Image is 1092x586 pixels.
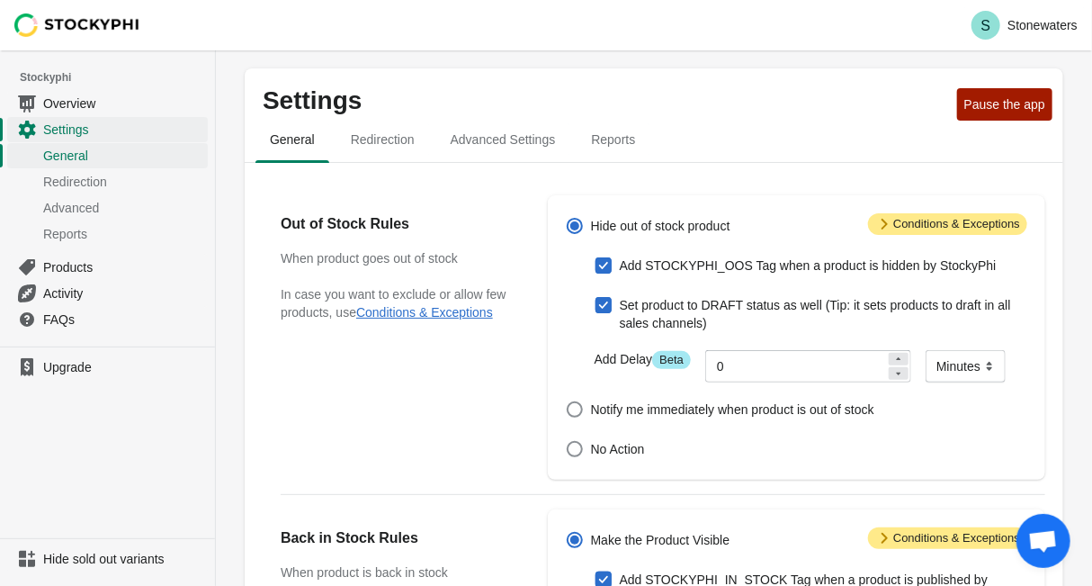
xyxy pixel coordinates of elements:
img: Stockyphi [14,14,140,37]
span: Conditions & Exceptions [868,527,1027,549]
button: redirection [333,116,433,163]
a: General [7,142,208,168]
button: Pause the app [957,88,1052,121]
span: Reports [577,123,649,156]
span: Advanced Settings [436,123,570,156]
a: FAQs [7,306,208,332]
span: Beta [652,351,691,369]
span: Set product to DRAFT status as well (Tip: it sets products to draft in all sales channels) [620,296,1027,332]
button: general [252,116,333,163]
h2: Back in Stock Rules [281,527,512,549]
a: Advanced [7,194,208,221]
a: Hide sold out variants [7,546,208,572]
span: Make the Product Visible [591,531,730,549]
span: General [43,147,204,165]
h3: When product is back in stock [281,563,512,581]
text: S [981,18,991,33]
span: FAQs [43,311,204,329]
a: Activity [7,280,208,306]
p: Stonewaters [1007,18,1078,32]
span: No Action [591,440,645,458]
span: Redirection [43,173,204,191]
span: Upgrade [43,358,204,376]
span: Notify me immediately when product is out of stock [591,401,874,419]
span: Products [43,258,204,276]
span: Pause the app [964,97,1045,112]
a: Redirection [7,168,208,194]
a: Products [7,254,208,280]
label: Add Delay [595,350,691,369]
span: Redirection [336,123,429,156]
span: Conditions & Exceptions [868,213,1027,235]
p: In case you want to exclude or allow few products, use [281,285,512,321]
span: Overview [43,95,204,113]
a: Reports [7,221,208,247]
h3: When product goes out of stock [281,249,512,267]
span: Advanced [43,199,204,217]
button: Advanced settings [433,116,574,163]
h2: Out of Stock Rules [281,213,512,235]
span: Avatar with initials S [971,11,1000,40]
span: Settings [43,121,204,139]
div: Open chat [1016,514,1070,568]
a: Settings [7,116,208,142]
p: Settings [263,86,950,115]
span: Activity [43,284,204,302]
span: Reports [43,225,204,243]
button: reports [573,116,653,163]
a: Overview [7,90,208,116]
span: Hide out of stock product [591,217,730,235]
a: Upgrade [7,355,208,380]
button: Avatar with initials SStonewaters [964,7,1085,43]
span: Stockyphi [20,68,215,86]
span: Add STOCKYPHI_OOS Tag when a product is hidden by StockyPhi [620,257,997,275]
button: Conditions & Exceptions [356,305,493,320]
span: Hide sold out variants [43,550,204,568]
span: General [255,123,329,156]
